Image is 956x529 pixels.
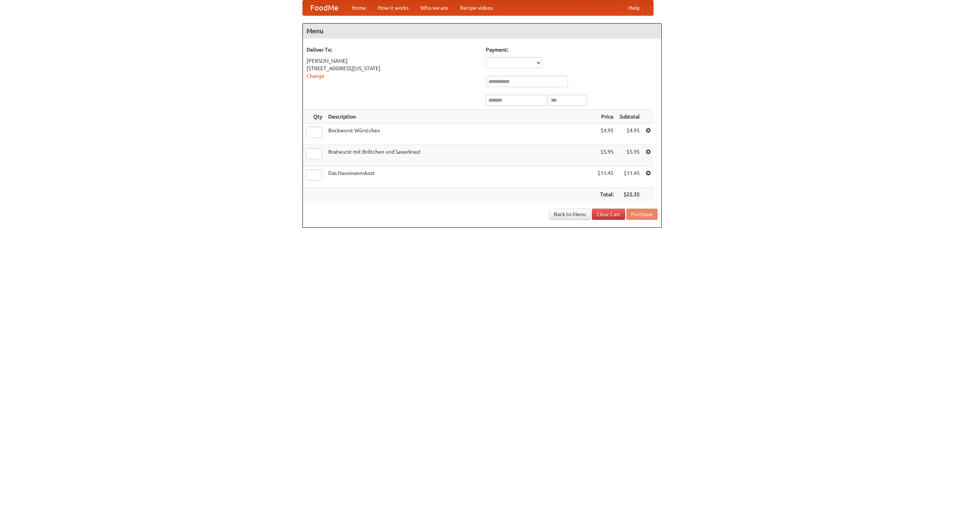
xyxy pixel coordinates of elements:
[372,0,415,15] a: How it works
[303,110,325,124] th: Qty
[303,0,346,15] a: FoodMe
[325,145,595,166] td: Bratwurst mit Brötchen und Sauerkraut
[325,166,595,188] td: Das Hausmannskost
[415,0,454,15] a: Who we are
[623,0,646,15] a: Help
[595,188,617,202] th: Total:
[617,166,643,188] td: $11.45
[617,145,643,166] td: $5.95
[592,209,625,220] a: Clear Cart
[595,166,617,188] td: $11.45
[303,24,661,39] h4: Menu
[595,110,617,124] th: Price
[307,57,478,65] div: [PERSON_NAME]
[325,110,595,124] th: Description
[307,46,478,53] h5: Deliver To:
[307,73,325,79] a: Change
[346,0,372,15] a: Home
[325,124,595,145] td: Bockwurst Würstchen
[617,124,643,145] td: $4.95
[454,0,499,15] a: Recipe videos
[617,188,643,202] th: $22.35
[617,110,643,124] th: Subtotal
[307,65,478,72] div: [STREET_ADDRESS][US_STATE]
[549,209,591,220] a: Back to Menu
[486,46,658,53] h5: Payment:
[626,209,658,220] button: Purchase
[595,145,617,166] td: $5.95
[595,124,617,145] td: $4.95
